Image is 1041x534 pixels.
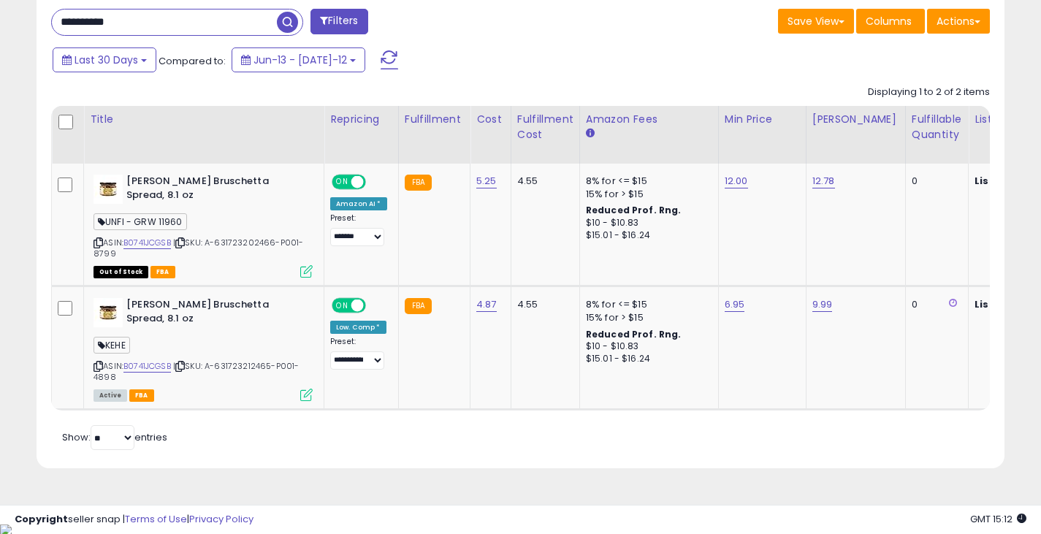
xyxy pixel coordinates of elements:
span: All listings that are currently out of stock and unavailable for purchase on Amazon [94,266,148,278]
span: | SKU: A-631723202466-P001-8799 [94,237,304,259]
span: UNFI - GRW 11960 [94,213,187,230]
span: FBA [129,389,154,402]
span: Last 30 Days [75,53,138,67]
span: Compared to: [159,54,226,68]
b: [PERSON_NAME] Bruschetta Spread, 8.1 oz [126,298,304,329]
div: [PERSON_NAME] [812,112,899,127]
button: Save View [778,9,854,34]
img: 418prV-OgUL._SL40_.jpg [94,175,123,204]
strong: Copyright [15,512,68,526]
b: Listed Price: [975,297,1041,311]
small: FBA [405,175,432,191]
div: 0 [912,298,957,311]
a: 6.95 [725,297,745,312]
span: OFF [364,176,387,188]
a: 5.25 [476,174,497,188]
div: Amazon AI * [330,197,387,210]
a: Privacy Policy [189,512,253,526]
div: $15.01 - $16.24 [586,229,707,242]
div: Min Price [725,112,800,127]
b: Reduced Prof. Rng. [586,328,682,340]
div: 0 [912,175,957,188]
div: Preset: [330,213,387,246]
button: Filters [310,9,367,34]
div: Amazon Fees [586,112,712,127]
div: 4.55 [517,298,568,311]
button: Columns [856,9,925,34]
div: Repricing [330,112,392,127]
button: Last 30 Days [53,47,156,72]
div: Fulfillment [405,112,464,127]
div: Fulfillable Quantity [912,112,962,142]
span: FBA [150,266,175,278]
div: seller snap | | [15,513,253,527]
a: B0741JCGSB [123,237,171,249]
div: Preset: [330,337,387,370]
span: ON [333,300,351,312]
small: Amazon Fees. [586,127,595,140]
span: KEHE [94,337,130,354]
div: 15% for > $15 [586,188,707,201]
small: FBA [405,298,432,314]
button: Actions [927,9,990,34]
div: ASIN: [94,298,313,400]
div: ASIN: [94,175,313,276]
span: OFF [364,300,387,312]
span: All listings currently available for purchase on Amazon [94,389,127,402]
a: 12.00 [725,174,748,188]
div: $10 - $10.83 [586,340,707,353]
div: Title [90,112,318,127]
span: Jun-13 - [DATE]-12 [253,53,347,67]
b: Reduced Prof. Rng. [586,204,682,216]
div: Displaying 1 to 2 of 2 items [868,85,990,99]
b: [PERSON_NAME] Bruschetta Spread, 8.1 oz [126,175,304,205]
div: Cost [476,112,505,127]
span: 2025-08-12 15:12 GMT [970,512,1026,526]
span: Show: entries [62,430,167,444]
div: 8% for <= $15 [586,175,707,188]
span: ON [333,176,351,188]
span: | SKU: A-631723212465-P001-4898 [94,360,300,382]
a: B0741JCGSB [123,360,171,373]
div: $15.01 - $16.24 [586,353,707,365]
a: 12.78 [812,174,835,188]
div: $10 - $10.83 [586,217,707,229]
span: Columns [866,14,912,28]
div: 15% for > $15 [586,311,707,324]
a: Terms of Use [125,512,187,526]
button: Jun-13 - [DATE]-12 [232,47,365,72]
div: 8% for <= $15 [586,298,707,311]
b: Listed Price: [975,174,1041,188]
div: Fulfillment Cost [517,112,573,142]
a: 4.87 [476,297,497,312]
a: 9.99 [812,297,833,312]
img: 418prV-OgUL._SL40_.jpg [94,298,123,327]
div: Low. Comp * [330,321,386,334]
div: 4.55 [517,175,568,188]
